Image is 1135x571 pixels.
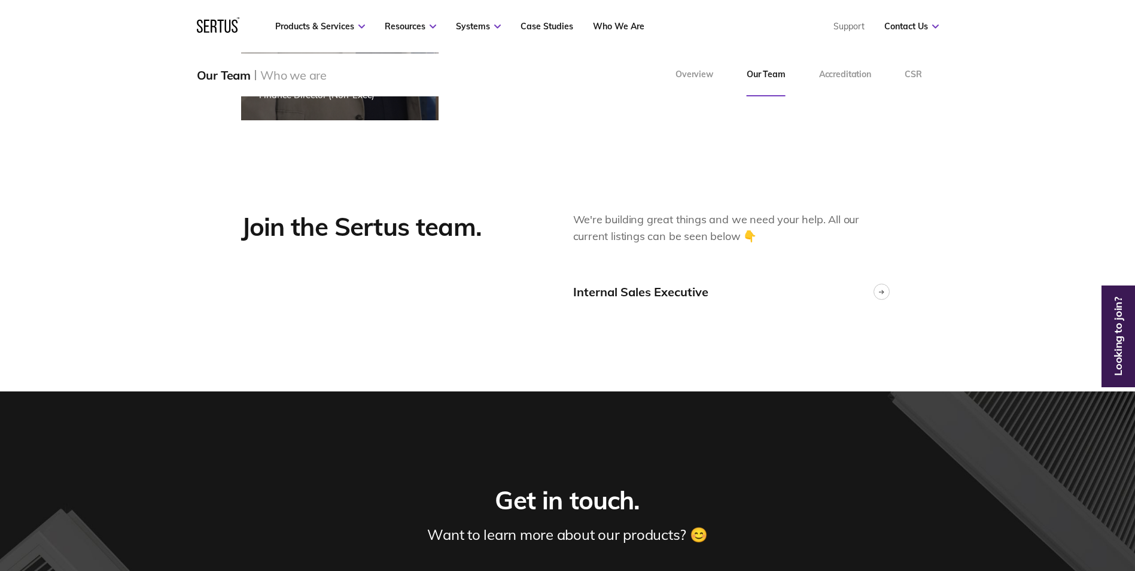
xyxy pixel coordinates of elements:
a: Accreditation [802,53,888,96]
div: Our Team [197,68,251,83]
div: Get in touch. [495,485,640,517]
a: Systems [456,21,501,32]
a: Who We Are [593,21,644,32]
a: Overview [659,53,730,96]
a: Products & Services [275,21,365,32]
a: Support [833,21,865,32]
p: We're building great things and we need your help. All our current listings can be seen below 👇 [573,211,894,246]
a: Resources [385,21,436,32]
a: Case Studies [521,21,573,32]
a: CSR [888,53,939,96]
div: Join the Sertus team. [241,211,537,243]
div: Who we are [260,68,327,83]
div: Want to learn more about our products? 😊 [427,526,707,543]
a: Internal Sales Executive [573,284,894,300]
iframe: Chat Widget [920,432,1135,571]
a: Contact Us [884,21,939,32]
a: Looking to join? [1104,332,1132,341]
div: Internal Sales Executive [573,284,708,299]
